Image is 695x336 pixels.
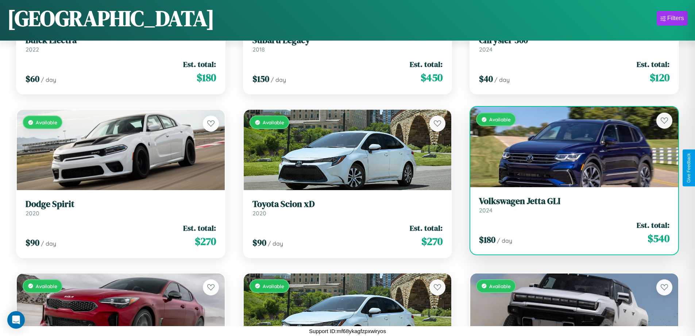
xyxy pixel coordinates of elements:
[667,15,684,22] div: Filters
[309,326,386,336] p: Support ID: mf68ykagfzpxwiryos
[489,116,511,122] span: Available
[197,70,216,85] span: $ 180
[421,70,443,85] span: $ 450
[252,199,443,217] a: Toyota Scion xD2020
[26,237,39,249] span: $ 90
[26,199,216,209] h3: Dodge Spirit
[26,199,216,217] a: Dodge Spirit2020
[263,283,284,289] span: Available
[7,3,215,33] h1: [GEOGRAPHIC_DATA]
[36,283,57,289] span: Available
[183,223,216,233] span: Est. total:
[195,234,216,249] span: $ 270
[252,46,265,53] span: 2018
[479,46,493,53] span: 2024
[26,209,39,217] span: 2020
[252,199,443,209] h3: Toyota Scion xD
[410,59,443,69] span: Est. total:
[26,35,216,46] h3: Buick Electra
[479,73,493,85] span: $ 40
[637,59,669,69] span: Est. total:
[657,11,688,26] button: Filters
[479,35,669,53] a: Chrysler 3002024
[648,231,669,246] span: $ 540
[263,119,284,125] span: Available
[252,237,266,249] span: $ 90
[489,283,511,289] span: Available
[479,207,493,214] span: 2024
[479,234,495,246] span: $ 180
[26,73,39,85] span: $ 60
[271,76,286,83] span: / day
[686,153,691,183] div: Give Feedback
[494,76,510,83] span: / day
[41,240,56,247] span: / day
[650,70,669,85] span: $ 120
[479,196,669,214] a: Volkswagen Jetta GLI2024
[637,220,669,230] span: Est. total:
[410,223,443,233] span: Est. total:
[41,76,56,83] span: / day
[26,46,39,53] span: 2022
[26,35,216,53] a: Buick Electra2022
[252,73,269,85] span: $ 150
[479,196,669,207] h3: Volkswagen Jetta GLI
[36,119,57,125] span: Available
[497,237,512,244] span: / day
[479,35,669,46] h3: Chrysler 300
[183,59,216,69] span: Est. total:
[252,209,266,217] span: 2020
[252,35,443,53] a: Subaru Legacy2018
[421,234,443,249] span: $ 270
[252,35,443,46] h3: Subaru Legacy
[7,311,25,329] div: Open Intercom Messenger
[268,240,283,247] span: / day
